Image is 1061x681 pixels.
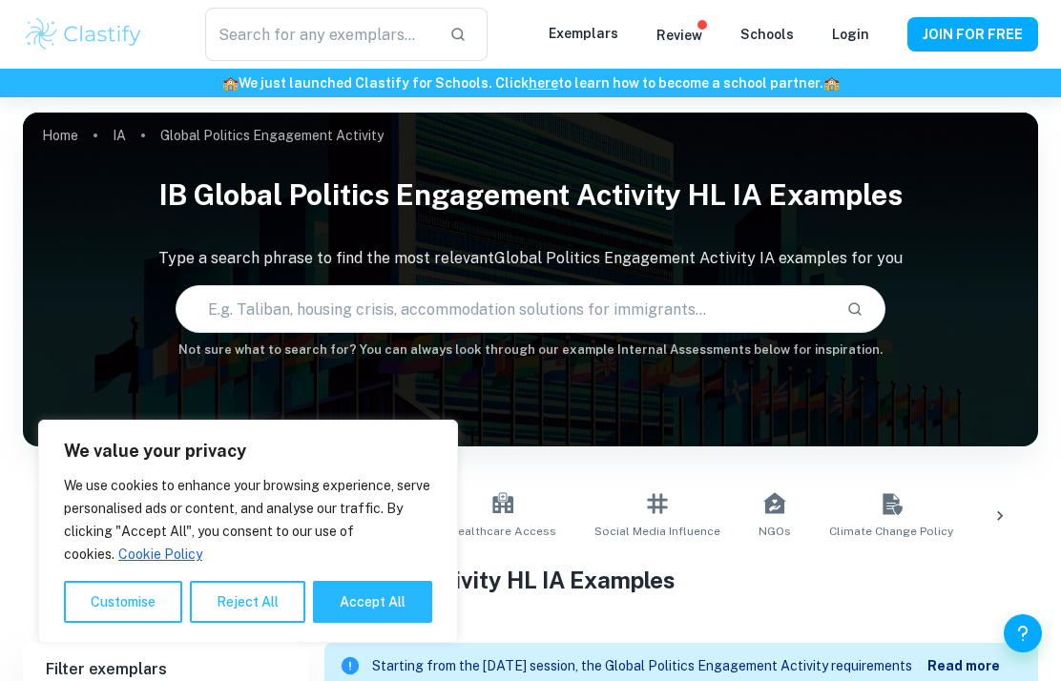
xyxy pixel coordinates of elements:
[113,122,126,149] a: IA
[23,247,1038,270] p: Type a search phrase to find the most relevant Global Politics Engagement Activity IA examples fo...
[160,125,384,146] p: Global Politics Engagement Activity
[656,25,702,46] p: Review
[529,75,558,91] a: here
[42,122,78,149] a: Home
[372,656,927,677] p: Starting from the [DATE] session, the Global Politics Engagement Activity requirements have chang...
[190,581,305,623] button: Reject All
[839,293,871,325] button: Search
[4,72,1057,93] h6: We just launched Clastify for Schools. Click to learn how to become a school partner.
[313,581,432,623] button: Accept All
[449,523,556,540] span: Healthcare Access
[23,15,144,53] img: Clastify logo
[205,8,435,61] input: Search for any exemplars...
[23,340,1038,360] h6: Not sure what to search for? You can always look through our example Internal Assessments below f...
[832,27,869,42] a: Login
[823,75,840,91] span: 🏫
[829,523,953,540] span: Climate Change Policy
[64,581,182,623] button: Customise
[177,282,832,336] input: E.g. Taliban, housing crisis, accommodation solutions for immigrants...
[907,17,1038,52] button: JOIN FOR FREE
[64,474,432,566] p: We use cookies to enhance your browsing experience, serve personalised ads or content, and analys...
[1004,614,1042,652] button: Help and Feedback
[549,23,618,44] p: Exemplars
[64,440,432,463] p: We value your privacy
[23,166,1038,224] h1: IB Global Politics Engagement Activity HL IA examples
[38,420,458,643] div: We value your privacy
[740,27,794,42] a: Schools
[927,658,1000,673] b: Read more
[73,563,988,597] h1: All Global Politics Engagement Activity HL IA Examples
[117,546,203,563] a: Cookie Policy
[594,523,720,540] span: Social Media Influence
[222,75,239,91] span: 🏫
[759,523,791,540] span: NGOs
